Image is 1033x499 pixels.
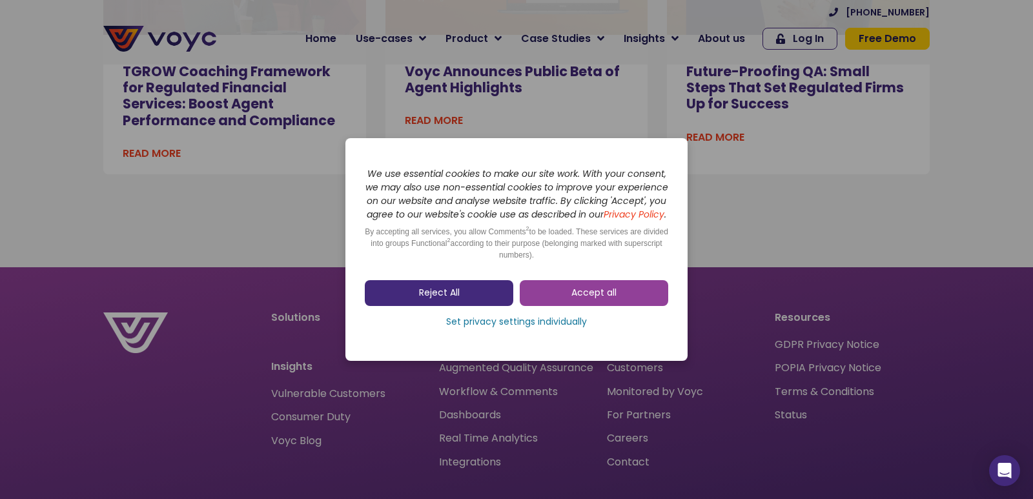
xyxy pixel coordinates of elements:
[571,287,617,300] span: Accept all
[446,316,587,329] span: Set privacy settings individually
[171,105,215,119] span: Job title
[266,269,327,281] a: Privacy Policy
[419,287,460,300] span: Reject All
[526,225,529,232] sup: 2
[604,208,664,221] a: Privacy Policy
[365,280,513,306] a: Reject All
[171,52,203,66] span: Phone
[365,312,668,332] a: Set privacy settings individually
[447,237,450,243] sup: 2
[520,280,668,306] a: Accept all
[365,227,668,260] span: By accepting all services, you allow Comments to be loaded. These services are divided into group...
[365,167,668,221] i: We use essential cookies to make our site work. With your consent, we may also use non-essential ...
